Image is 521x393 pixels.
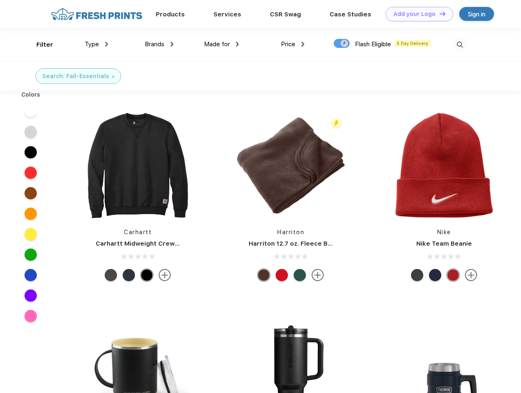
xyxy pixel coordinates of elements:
[437,229,451,235] a: Nike
[96,240,226,247] a: Carhartt Midweight Crewneck Sweatshirt
[15,90,47,99] div: Colors
[236,42,239,47] img: dropdown.png
[429,269,441,281] div: College Navy
[294,269,306,281] div: Hunter
[156,11,185,18] a: Products
[331,118,342,129] img: flash_active_toggle.svg
[105,42,108,47] img: dropdown.png
[465,269,477,281] img: more.svg
[440,11,445,16] img: DT
[249,240,347,247] a: Harriton 12.7 oz. Fleece Blanket
[411,269,423,281] div: Anthracite
[281,41,295,48] span: Price
[112,75,115,78] img: filter_cancel.svg
[312,269,324,281] img: more.svg
[171,42,173,47] img: dropdown.png
[277,229,304,235] a: Harriton
[236,111,345,220] img: func=resize&h=266
[416,240,472,247] a: Nike Team Beanie
[42,72,109,81] div: Search: Fall-Essentials
[49,7,145,21] img: fo%20logo%202.webp
[83,111,192,220] img: func=resize&h=266
[85,41,99,48] span: Type
[390,111,499,220] img: func=resize&h=266
[468,9,485,19] div: Sign in
[141,269,153,281] div: Black
[453,38,467,52] img: desktop_search.svg
[301,42,304,47] img: dropdown.png
[459,7,494,21] a: Sign in
[124,229,152,235] a: Carhartt
[159,269,171,281] img: more.svg
[393,11,436,18] div: Add your Logo
[145,41,164,48] span: Brands
[447,269,459,281] div: University Red
[36,40,53,50] div: Filter
[105,269,117,281] div: Carbon Heather
[276,269,288,281] div: Red
[204,41,230,48] span: Made for
[123,269,135,281] div: New Navy
[394,40,431,47] span: 5 Day Delivery
[355,41,391,48] span: Flash Eligible
[258,269,270,281] div: Cocoa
